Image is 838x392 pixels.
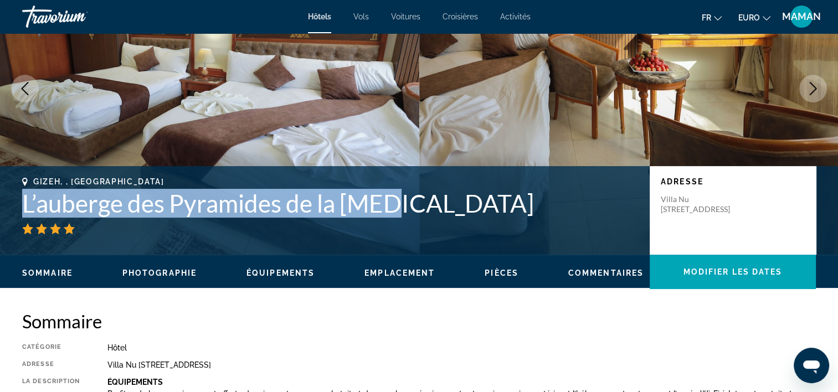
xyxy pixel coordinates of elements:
[22,268,73,278] button: Sommaire
[794,348,829,383] iframe: Bouton de lancement de la fenêtre de messagerie
[568,269,644,277] span: Commentaires
[22,189,639,218] h1: L’auberge des Pyramides de la [MEDICAL_DATA]
[738,13,760,22] span: EURO
[485,269,518,277] span: Pièces
[22,269,73,277] span: Sommaire
[22,310,816,332] h2: Sommaire
[782,11,821,22] span: MAMAN
[353,12,369,21] a: Vols
[364,268,435,278] button: Emplacement
[11,75,39,102] button: Image précédente
[107,378,163,386] b: Équipements
[661,177,805,186] p: Adresse
[364,269,435,277] span: Emplacement
[485,268,518,278] button: Pièces
[787,5,816,28] button: Menu utilisateur
[22,343,80,352] div: Catégorie
[738,9,770,25] button: Changer de devise
[246,268,315,278] button: Équipements
[246,269,315,277] span: Équipements
[661,194,749,214] p: Villa Nu [STREET_ADDRESS]
[568,268,644,278] button: Commentaires
[107,343,816,352] div: Hôtel
[22,360,80,369] div: Adresse
[122,268,197,278] button: Photographie
[683,267,783,276] span: Modifier les dates
[22,2,133,31] a: Travorium
[500,12,531,21] a: Activités
[308,12,331,21] a: Hôtels
[799,75,827,102] button: Image suivante
[702,9,722,25] button: Changer la langue
[391,12,420,21] a: Voitures
[33,177,164,186] span: Gizeh, , [GEOGRAPHIC_DATA]
[107,360,816,369] div: Villa Nu [STREET_ADDRESS]
[122,269,197,277] span: Photographie
[650,255,816,289] button: Modifier les dates
[702,13,711,22] span: Fr
[443,12,478,21] a: Croisières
